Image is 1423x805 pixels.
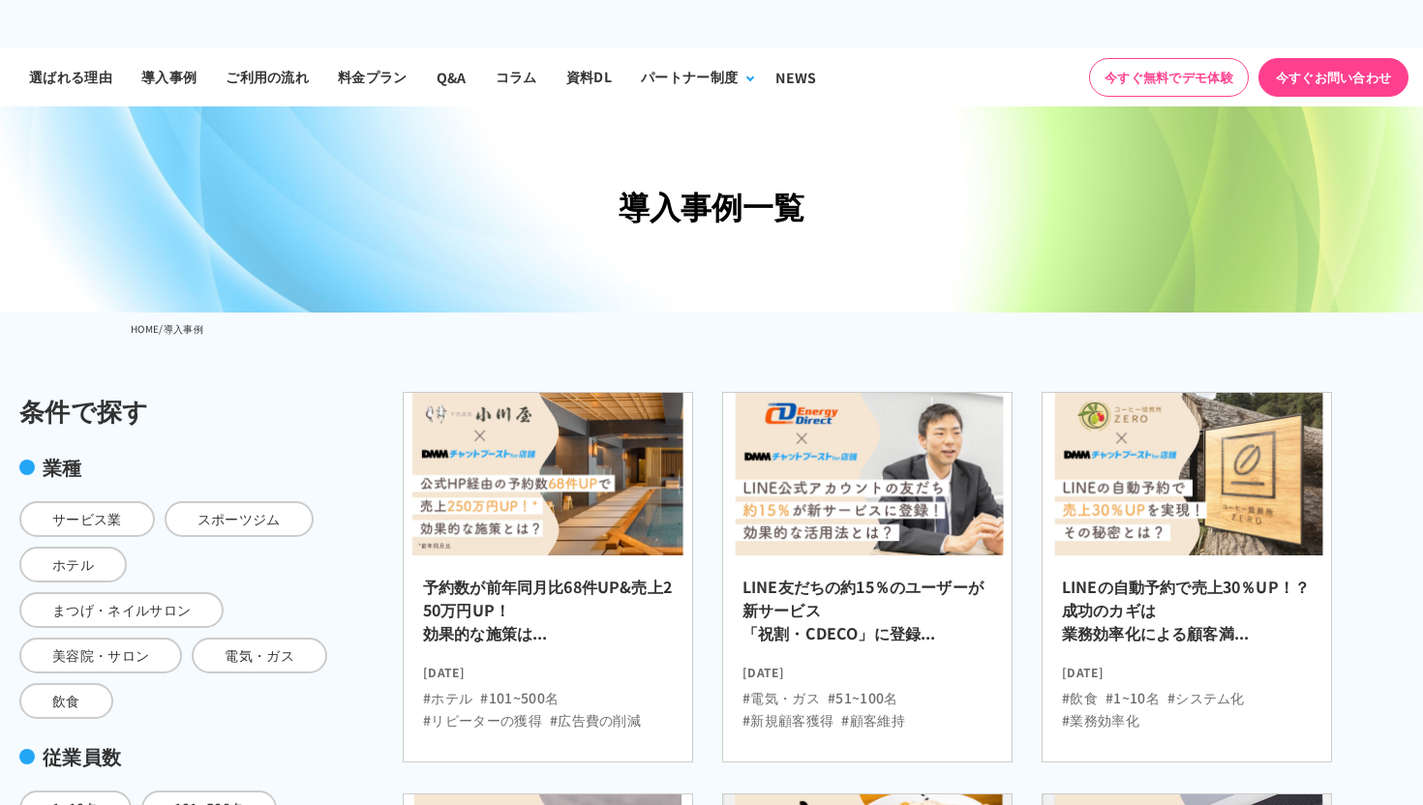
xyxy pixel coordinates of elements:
li: #新規顧客獲得 [742,710,833,730]
a: 導入事例 [127,47,211,106]
li: #顧客維持 [841,710,905,730]
a: 資料DL [552,47,626,106]
span: まつげ・ネイルサロン [19,592,224,628]
a: 選ばれる理由 [15,47,127,106]
a: 今すぐお問い合わせ [1258,58,1408,97]
span: 飲食 [19,683,113,719]
time: [DATE] [742,656,992,680]
li: / [159,317,163,341]
h2: LINEの自動予約で売上30％UP！？成功のカギは 業務効率化による顧客満... [1062,575,1312,656]
li: #ホテル [423,688,472,708]
span: 美容院・サロン [19,638,182,673]
a: ご利用の流れ [211,47,323,106]
li: #101~500名 [480,688,559,708]
div: 従業員数 [19,742,329,771]
li: #広告費の削減 [550,710,641,730]
li: #業務効率化 [1062,710,1139,730]
span: 電気・ガス [192,638,327,673]
a: HOME [131,321,159,336]
div: 条件で探す [19,392,329,430]
a: 料金プラン [323,47,422,106]
div: 業種 [19,453,329,482]
span: スポーツジム [165,501,314,537]
time: [DATE] [1062,656,1312,680]
a: Q&A [422,47,481,106]
a: LINE友だちの約15％のユーザーが新サービス「祝割・CDECO」に登録... [DATE] #電気・ガス#51~100名#新規顧客獲得#顧客維持 [722,392,1013,762]
li: #システム化 [1167,688,1245,708]
a: コラム [481,47,552,106]
a: NEWS [761,47,831,106]
li: #51~100名 [828,688,898,708]
time: [DATE] [423,656,673,680]
h2: LINE友だちの約15％のユーザーが新サービス 「祝割・CDECO」に登録... [742,575,992,656]
div: パートナー制度 [641,67,738,87]
span: サービス業 [19,501,155,537]
li: 導入事例 [164,317,203,341]
li: #1~10名 [1105,688,1160,708]
li: #飲食 [1062,688,1098,708]
h1: 導入事例一覧 [131,183,1292,230]
a: 今すぐ無料でデモ体験 [1089,58,1249,97]
span: ホテル [19,547,127,582]
h2: 予約数が前年同月比68件UP&売上250万円UP！ 効果的な施策は... [423,575,673,656]
li: #電気・ガス [742,688,820,708]
a: 予約数が前年同月比68件UP&売上250万円UP！効果的な施策は... [DATE] #ホテル#101~500名#リピーターの獲得#広告費の削減 [403,392,693,762]
a: LINEの自動予約で売上30％UP！？成功のカギは業務効率化による顧客満... [DATE] #飲食#1~10名#システム化#業務効率化 [1042,392,1332,762]
li: #リピーターの獲得 [423,710,542,730]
